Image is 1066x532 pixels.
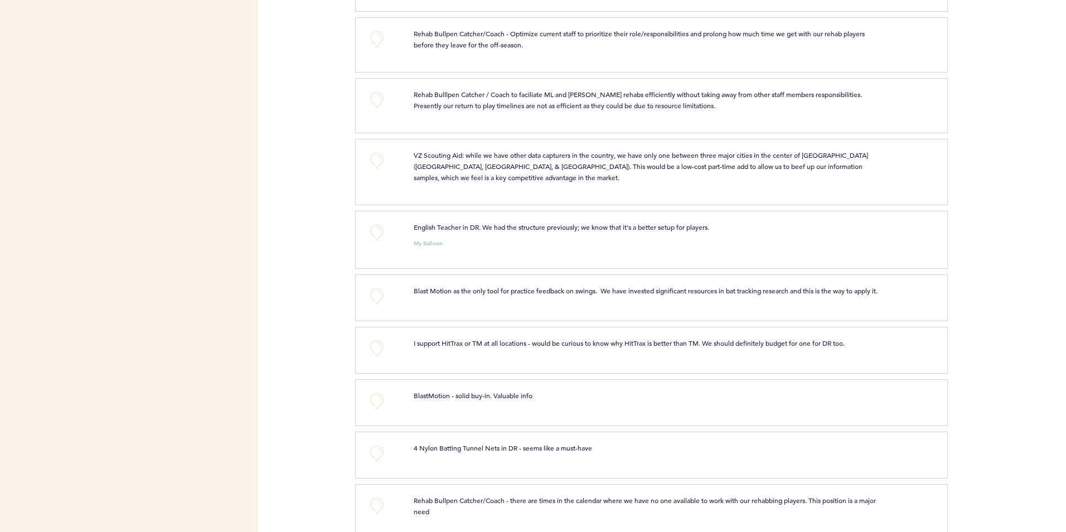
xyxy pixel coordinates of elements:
[414,391,532,400] span: BlastMotion - solid buy-in. Valuable info
[414,223,709,231] span: English Teacher in DR. We had the structure previously; we know that it's a better setup for play...
[414,286,878,295] span: Blast Motion as the only tool for practice feedback on swings. We have invested significant resou...
[414,29,866,49] span: Rehab Bullpen Catcher/Coach - Optimize current staff to prioritize their role/responsibilities an...
[414,338,845,347] span: I support HitTrax or TM at all locations - would be curious to know why HitTrax is better than TM...
[414,496,878,516] span: Rehab Bullpen Catcher/Coach - there are times in the calendar where we have no one available to w...
[414,443,592,452] span: 4 Nylon Batting Tunnel Nets in DR - seems like a must-have
[414,151,870,182] span: VZ Scouting Aid: while we have other data capturers in the country, we have only one between thre...
[414,90,865,110] span: Rehab Bulllpen Catcher / Coach to faciliate ML and [PERSON_NAME] rehabs efficiently without takin...
[414,241,443,246] small: My Balloon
